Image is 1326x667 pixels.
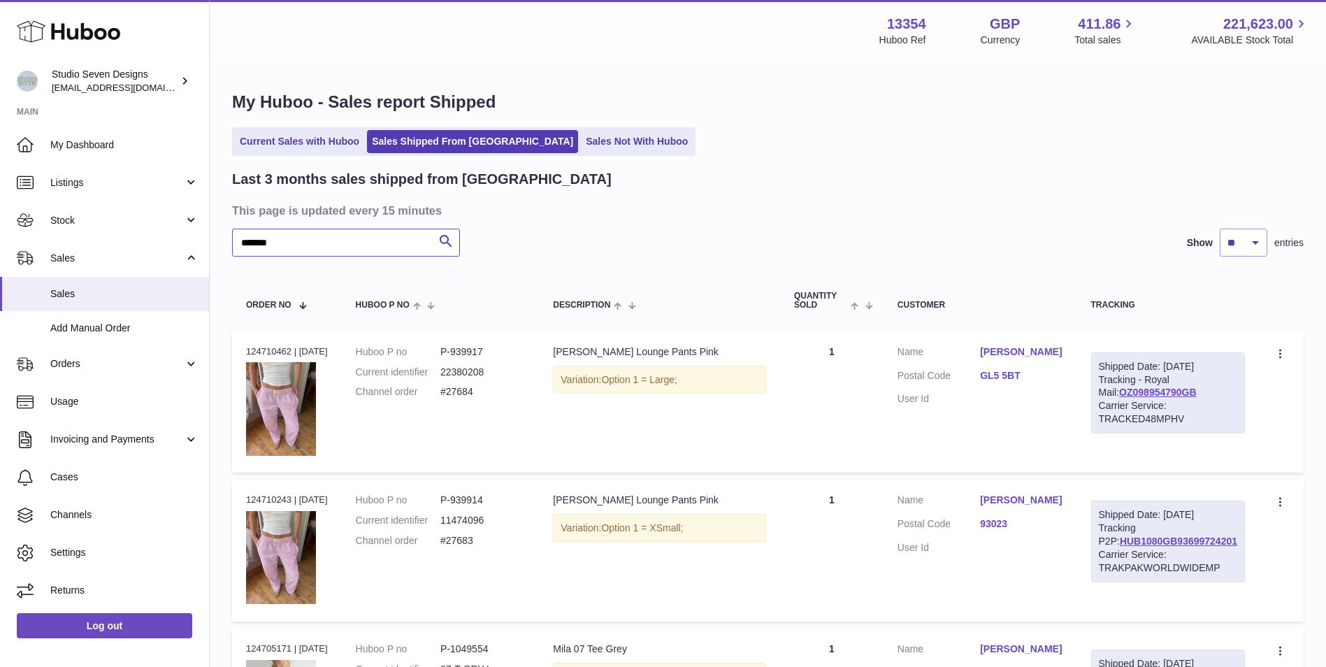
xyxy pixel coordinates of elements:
[50,138,199,152] span: My Dashboard
[52,68,178,94] div: Studio Seven Designs
[440,494,525,507] dd: P-939914
[50,176,184,189] span: Listings
[898,301,1063,310] div: Customer
[440,366,525,379] dd: 22380208
[356,345,440,359] dt: Huboo P no
[898,369,980,386] dt: Postal Code
[246,362,316,455] img: pink.heic
[879,34,926,47] div: Huboo Ref
[356,534,440,547] dt: Channel order
[246,345,328,358] div: 124710462 | [DATE]
[232,91,1304,113] h1: My Huboo - Sales report Shipped
[1120,536,1237,547] a: HUB1080GB93699724201
[780,331,884,473] td: 1
[553,366,766,394] div: Variation:
[356,643,440,656] dt: Huboo P no
[50,584,199,597] span: Returns
[553,514,766,543] div: Variation:
[553,301,610,310] span: Description
[50,471,199,484] span: Cases
[980,494,1062,507] a: [PERSON_NAME]
[601,522,683,533] span: Option 1 = XSmall;
[887,15,926,34] strong: 13354
[1074,15,1137,47] a: 411.86 Total sales
[898,541,980,554] dt: User Id
[50,357,184,371] span: Orders
[232,203,1300,218] h3: This page is updated every 15 minutes
[1223,15,1293,34] span: 221,623.00
[356,514,440,527] dt: Current identifier
[52,82,206,93] span: [EMAIL_ADDRESS][DOMAIN_NAME]
[235,130,364,153] a: Current Sales with Huboo
[980,369,1062,382] a: GL5 5BT
[1191,15,1309,47] a: 221,623.00 AVAILABLE Stock Total
[1099,360,1237,373] div: Shipped Date: [DATE]
[440,643,525,656] dd: P-1049554
[1099,548,1237,575] div: Carrier Service: TRAKPAKWORLDWIDEMP
[898,392,980,406] dt: User Id
[232,170,612,189] h2: Last 3 months sales shipped from [GEOGRAPHIC_DATA]
[246,494,328,506] div: 124710243 | [DATE]
[780,480,884,622] td: 1
[50,287,199,301] span: Sales
[246,511,316,604] img: pink.heic
[1187,236,1213,250] label: Show
[553,345,766,359] div: [PERSON_NAME] Lounge Pants Pink
[246,301,291,310] span: Order No
[980,517,1062,531] a: 93023
[50,322,199,335] span: Add Manual Order
[553,643,766,656] div: Mila 07 Tee Grey
[601,374,677,385] span: Option 1 = Large;
[440,385,525,399] dd: #27684
[1119,387,1197,398] a: OZ098954790GB
[898,345,980,362] dt: Name
[980,643,1062,656] a: [PERSON_NAME]
[17,613,192,638] a: Log out
[50,508,199,522] span: Channels
[1091,301,1245,310] div: Tracking
[17,71,38,92] img: internalAdmin-13354@internal.huboo.com
[1274,236,1304,250] span: entries
[356,494,440,507] dt: Huboo P no
[898,494,980,510] dt: Name
[50,395,199,408] span: Usage
[981,34,1021,47] div: Currency
[1074,34,1137,47] span: Total sales
[50,252,184,265] span: Sales
[440,514,525,527] dd: 11474096
[1191,34,1309,47] span: AVAILABLE Stock Total
[898,517,980,534] dt: Postal Code
[990,15,1020,34] strong: GBP
[246,643,328,655] div: 124705171 | [DATE]
[1078,15,1120,34] span: 411.86
[440,534,525,547] dd: #27683
[50,433,184,446] span: Invoicing and Payments
[356,366,440,379] dt: Current identifier
[50,214,184,227] span: Stock
[1091,352,1245,433] div: Tracking - Royal Mail:
[1091,501,1245,582] div: Tracking P2P:
[356,385,440,399] dt: Channel order
[356,301,410,310] span: Huboo P no
[794,292,848,310] span: Quantity Sold
[553,494,766,507] div: [PERSON_NAME] Lounge Pants Pink
[1099,399,1237,426] div: Carrier Service: TRACKED48MPHV
[367,130,578,153] a: Sales Shipped From [GEOGRAPHIC_DATA]
[980,345,1062,359] a: [PERSON_NAME]
[581,130,693,153] a: Sales Not With Huboo
[1099,508,1237,522] div: Shipped Date: [DATE]
[898,643,980,659] dt: Name
[50,546,199,559] span: Settings
[440,345,525,359] dd: P-939917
